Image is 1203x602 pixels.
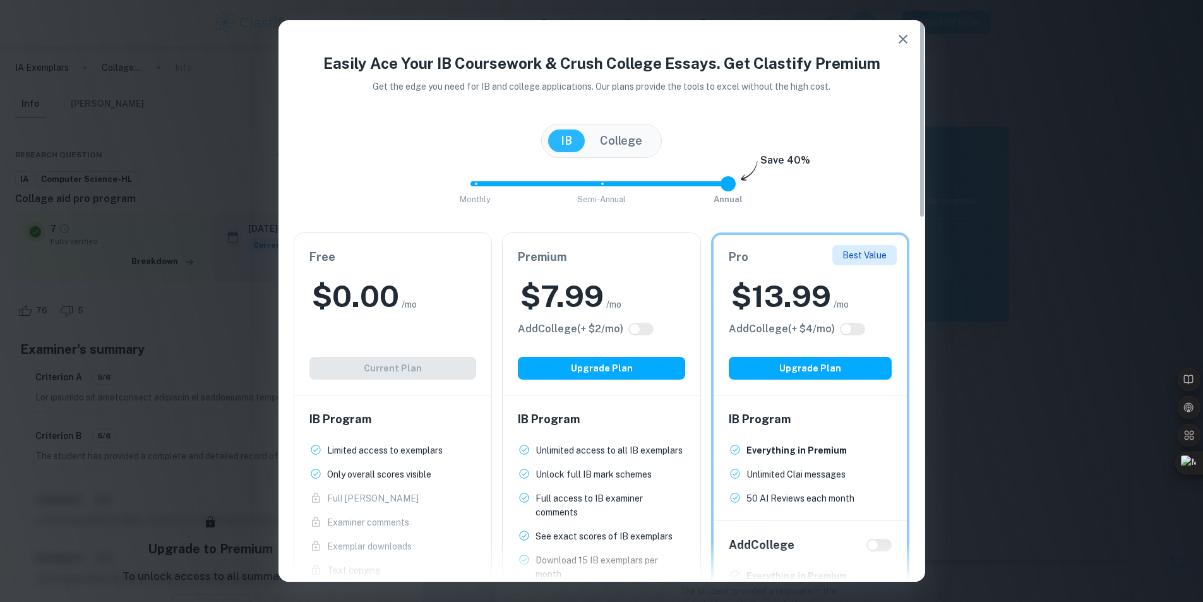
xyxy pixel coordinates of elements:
span: /mo [606,298,621,311]
button: IB [548,129,585,152]
span: Monthly [460,195,491,204]
h6: Premium [518,248,685,266]
h6: Click to see all the additional College features. [518,322,623,337]
h6: Click to see all the additional College features. [729,322,835,337]
h6: Save 40% [760,153,810,174]
p: Full access to IB examiner comments [536,491,685,519]
h2: $ 13.99 [731,276,831,316]
h6: Add College [729,536,794,554]
p: 50 AI Reviews each month [746,491,854,505]
h2: $ 7.99 [520,276,604,316]
h6: IB Program [729,411,892,428]
p: Full [PERSON_NAME] [327,491,419,505]
button: Upgrade Plan [729,357,892,380]
img: subscription-arrow.svg [741,160,758,182]
h6: Free [309,248,477,266]
p: Best Value [842,248,887,262]
p: Examiner comments [327,515,409,529]
h6: IB Program [309,411,477,428]
button: Upgrade Plan [518,357,685,380]
p: Unlimited access to all IB exemplars [536,443,683,457]
p: Exemplar downloads [327,539,412,553]
p: Unlimited Clai messages [746,467,846,481]
p: Limited access to exemplars [327,443,443,457]
span: Semi-Annual [577,195,626,204]
h6: IB Program [518,411,685,428]
p: Only overall scores visible [327,467,431,481]
p: See exact scores of IB exemplars [536,529,673,543]
p: Everything in Premium [746,443,847,457]
span: /mo [834,298,849,311]
h4: Easily Ace Your IB Coursework & Crush College Essays. Get Clastify Premium [294,52,910,75]
span: Annual [714,195,743,204]
h2: $ 0.00 [312,276,399,316]
p: Unlock full IB mark schemes [536,467,652,481]
button: College [587,129,655,152]
span: /mo [402,298,417,311]
h6: Pro [729,248,892,266]
p: Get the edge you need for IB and college applications. Our plans provide the tools to excel witho... [355,80,848,93]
